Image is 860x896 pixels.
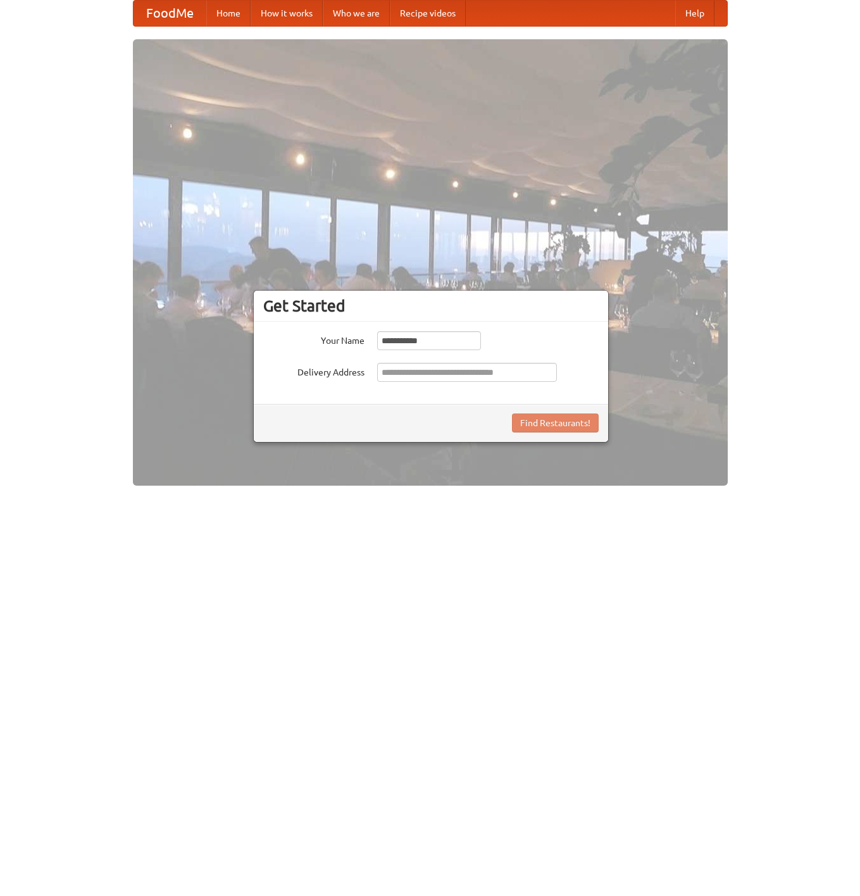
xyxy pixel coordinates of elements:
[323,1,390,26] a: Who we are
[251,1,323,26] a: How it works
[263,363,365,379] label: Delivery Address
[512,413,599,432] button: Find Restaurants!
[263,296,599,315] h3: Get Started
[134,1,206,26] a: FoodMe
[675,1,714,26] a: Help
[206,1,251,26] a: Home
[390,1,466,26] a: Recipe videos
[263,331,365,347] label: Your Name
